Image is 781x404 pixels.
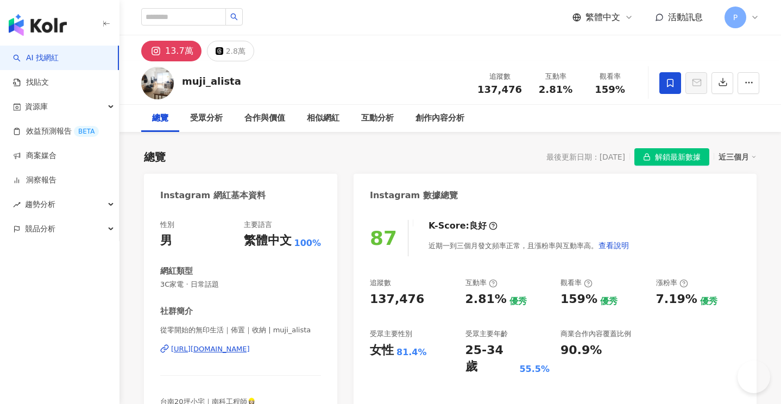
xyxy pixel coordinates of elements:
button: 解鎖最新數據 [634,148,709,166]
span: 159% [595,84,625,95]
div: 網紅類型 [160,266,193,277]
div: 觀看率 [589,71,631,82]
a: searchAI 找網紅 [13,53,59,64]
div: [URL][DOMAIN_NAME] [171,344,250,354]
div: 性別 [160,220,174,230]
div: 7.19% [656,291,697,308]
div: 男 [160,232,172,249]
button: 2.8萬 [207,41,254,61]
span: rise [13,201,21,209]
div: 90.9% [560,342,602,359]
div: 商業合作內容覆蓋比例 [560,329,631,339]
iframe: Help Scout Beacon - Open [738,361,770,393]
div: 2.8萬 [226,43,245,59]
div: 優秀 [700,295,717,307]
div: 受眾分析 [190,112,223,125]
span: 2.81% [539,84,572,95]
div: 近三個月 [719,150,757,164]
div: 追蹤數 [477,71,522,82]
div: muji_alista [182,74,241,88]
div: 總覽 [144,149,166,165]
span: 從零開始的無印生活｜佈置｜收納 | muji_alista [160,325,321,335]
div: 近期一到三個月發文頻率正常，且漲粉率與互動率高。 [429,235,629,256]
a: 洞察報告 [13,175,56,186]
div: 社群簡介 [160,306,193,317]
div: 良好 [469,220,487,232]
img: logo [9,14,67,36]
div: 受眾主要性別 [370,329,412,339]
span: search [230,13,238,21]
div: 優秀 [509,295,527,307]
span: 活動訊息 [668,12,703,22]
div: 觀看率 [560,278,593,288]
div: 漲粉率 [656,278,688,288]
div: 81.4% [396,346,427,358]
div: 87 [370,227,397,249]
div: Instagram 網紅基本資料 [160,190,266,201]
span: 100% [294,237,321,249]
div: 總覽 [152,112,168,125]
button: 查看說明 [598,235,629,256]
span: 查看說明 [599,241,629,250]
span: 解鎖最新數據 [655,149,701,166]
div: 2.81% [465,291,507,308]
div: 優秀 [600,295,618,307]
a: 商案媒合 [13,150,56,161]
div: 13.7萬 [165,43,193,59]
div: 互動率 [465,278,497,288]
div: 女性 [370,342,394,359]
a: 效益預測報告BETA [13,126,99,137]
span: 資源庫 [25,94,48,119]
div: 互動率 [535,71,576,82]
div: 主要語言 [244,220,272,230]
div: 受眾主要年齡 [465,329,508,339]
span: 競品分析 [25,217,55,241]
div: 互動分析 [361,112,394,125]
div: 合作與價值 [244,112,285,125]
div: 追蹤數 [370,278,391,288]
div: 25-34 歲 [465,342,517,376]
div: 最後更新日期：[DATE] [546,153,625,161]
div: 創作內容分析 [415,112,464,125]
div: 相似網紅 [307,112,339,125]
span: P [733,11,738,23]
div: Instagram 數據總覽 [370,190,458,201]
span: 繁體中文 [585,11,620,23]
span: 趨勢分析 [25,192,55,217]
span: 3C家電 · 日常話題 [160,280,321,289]
div: 159% [560,291,597,308]
div: 繁體中文 [244,232,292,249]
a: 找貼文 [13,77,49,88]
button: 13.7萬 [141,41,201,61]
div: 137,476 [370,291,424,308]
img: KOL Avatar [141,67,174,99]
div: K-Score : [429,220,497,232]
span: 137,476 [477,84,522,95]
a: [URL][DOMAIN_NAME] [160,344,321,354]
div: 55.5% [519,363,550,375]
